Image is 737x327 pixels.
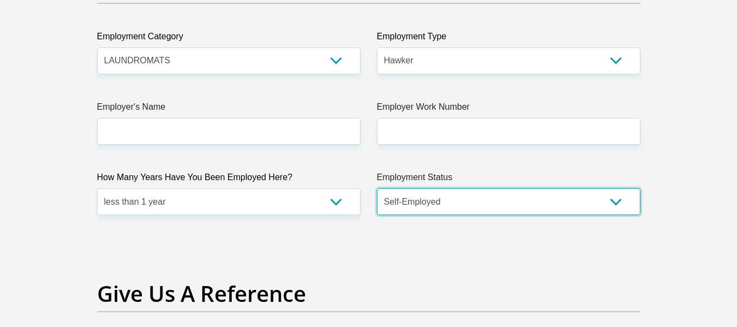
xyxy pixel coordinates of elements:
label: Employment Status [377,171,640,188]
h2: Give Us A Reference [97,281,640,307]
label: Employment Type [377,30,640,47]
label: Employment Category [97,30,361,47]
label: Employer's Name [97,100,361,118]
label: How Many Years Have You Been Employed Here? [97,171,361,188]
input: Employer's Name [97,118,361,145]
label: Employer Work Number [377,100,640,118]
input: Employer Work Number [377,118,640,145]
